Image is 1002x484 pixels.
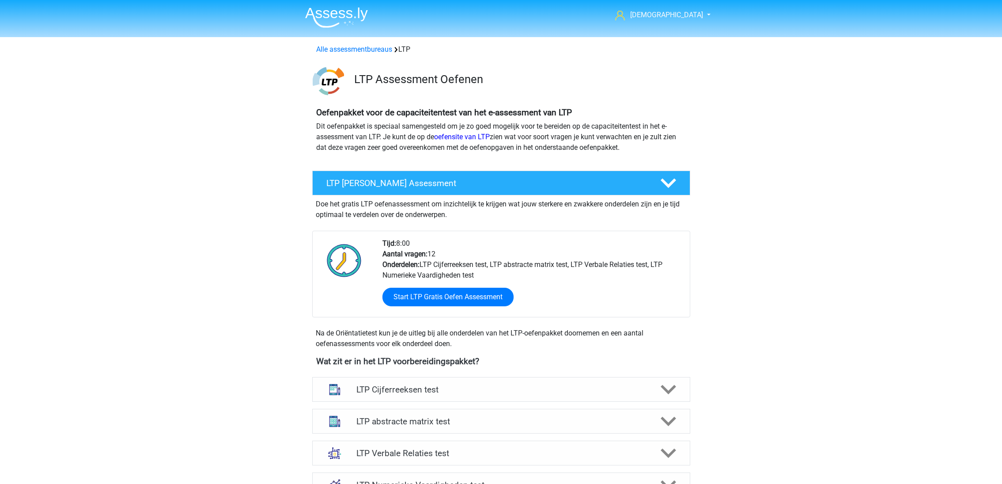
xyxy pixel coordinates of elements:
a: Start LTP Gratis Oefen Assessment [382,288,514,306]
a: [DEMOGRAPHIC_DATA] [612,10,704,20]
img: analogieen [323,442,346,465]
img: Assessly [305,7,368,28]
b: Onderdelen: [382,260,420,269]
a: cijferreeksen LTP Cijferreeksen test [309,377,694,402]
div: Doe het gratis LTP oefenassessment om inzichtelijk te krijgen wat jouw sterkere en zwakkere onder... [312,195,690,220]
a: oefensite van LTP [434,133,490,141]
a: Alle assessmentbureaus [316,45,392,53]
a: abstracte matrices LTP abstracte matrix test [309,409,694,434]
img: ltp.png [313,65,344,97]
b: Tijd: [382,239,396,248]
img: Klok [322,238,367,282]
h4: LTP Verbale Relaties test [356,448,646,458]
h4: LTP Cijferreeksen test [356,385,646,395]
div: LTP [313,44,690,55]
a: LTP [PERSON_NAME] Assessment [309,171,694,195]
h4: Wat zit er in het LTP voorbereidingspakket? [316,356,686,366]
a: analogieen LTP Verbale Relaties test [309,441,694,465]
span: [DEMOGRAPHIC_DATA] [630,11,703,19]
img: cijferreeksen [323,378,346,401]
h4: LTP abstracte matrix test [356,416,646,427]
div: Na de Oriëntatietest kun je de uitleg bij alle onderdelen van het LTP-oefenpakket doornemen en ee... [312,328,690,349]
div: 8:00 12 LTP Cijferreeksen test, LTP abstracte matrix test, LTP Verbale Relaties test, LTP Numerie... [376,238,689,317]
img: abstracte matrices [323,410,346,433]
p: Dit oefenpakket is speciaal samengesteld om je zo goed mogelijk voor te bereiden op de capaciteit... [316,121,686,153]
b: Aantal vragen: [382,250,427,258]
h3: LTP Assessment Oefenen [354,72,683,86]
b: Oefenpakket voor de capaciteitentest van het e-assessment van LTP [316,107,572,118]
h4: LTP [PERSON_NAME] Assessment [326,178,646,188]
